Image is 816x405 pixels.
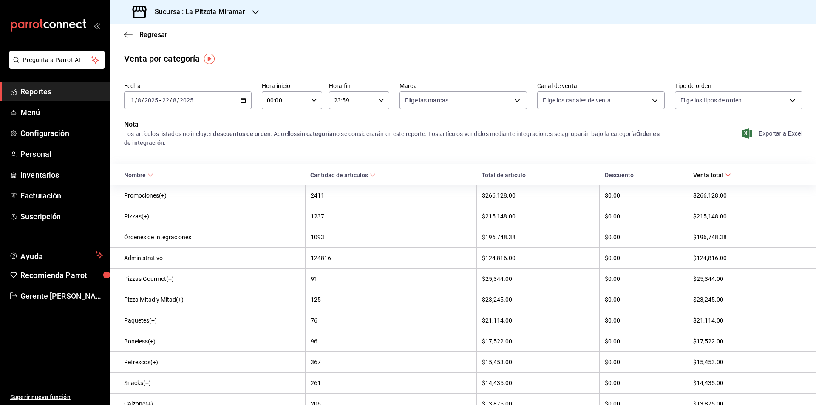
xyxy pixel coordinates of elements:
[139,31,167,39] span: Regresar
[605,338,683,345] div: $0.00
[605,380,683,386] div: $0.00
[693,255,802,261] div: $124,816.00
[605,234,683,241] div: $0.00
[170,97,172,104] span: /
[482,234,595,241] div: $196,748.38
[311,275,471,282] div: 91
[20,290,103,302] span: Gerente [PERSON_NAME]
[137,97,142,104] input: --
[482,255,595,261] div: $124,816.00
[262,83,322,89] label: Hora inicio
[311,338,471,345] div: 96
[310,172,376,178] span: Cantidad de artículos
[605,296,683,303] div: $0.00
[124,172,153,178] span: Nombre
[124,119,665,130] p: Nota
[311,296,471,303] div: 125
[124,255,300,261] div: Administrativo
[159,97,161,104] span: -
[124,296,300,303] div: Pizza Mitad y Mitad(+)
[124,317,300,324] div: Paquetes(+)
[177,97,179,104] span: /
[744,128,802,139] button: Exportar a Excel
[20,169,103,181] span: Inventarios
[329,83,389,89] label: Hora fin
[482,192,595,199] div: $266,128.00
[23,56,91,65] span: Pregunta a Parrot AI
[482,296,595,303] div: $23,245.00
[93,22,100,29] button: open_drawer_menu
[693,213,802,220] div: $215,148.00
[204,54,215,64] img: Tooltip marker
[693,296,802,303] div: $23,245.00
[124,359,300,365] div: Refrescos(+)
[693,317,802,324] div: $21,114.00
[693,192,802,199] div: $266,128.00
[693,380,802,386] div: $14,435.00
[600,164,688,185] th: Descuento
[605,192,683,199] div: $0.00
[482,359,595,365] div: $15,453.00
[605,359,683,365] div: $0.00
[399,83,527,89] label: Marca
[20,127,103,139] span: Configuración
[693,172,731,178] span: Venta total
[124,234,300,241] div: Órdenes de Integraciones
[605,213,683,220] div: $0.00
[680,96,742,105] span: Elige los tipos de orden
[20,86,103,97] span: Reportes
[20,148,103,160] span: Personal
[482,317,595,324] div: $21,114.00
[693,275,802,282] div: $25,344.00
[311,192,471,199] div: 2411
[9,51,105,69] button: Pregunta a Parrot AI
[144,97,159,104] input: ----
[693,234,802,241] div: $196,748.38
[173,97,177,104] input: --
[605,255,683,261] div: $0.00
[693,338,802,345] div: $17,522.00
[20,250,92,260] span: Ayuda
[311,234,471,241] div: 1093
[124,275,300,282] div: Pizzas Gourmet(+)
[213,130,271,137] strong: descuentos de orden
[482,338,595,345] div: $17,522.00
[543,96,611,105] span: Elige los canales de venta
[482,380,595,386] div: $14,435.00
[675,83,802,89] label: Tipo de orden
[311,380,471,386] div: 261
[482,275,595,282] div: $25,344.00
[693,359,802,365] div: $15,453.00
[148,7,245,17] h3: Sucursal: La Pitzota Miramar
[124,52,200,65] div: Venta por categoría
[297,130,333,137] strong: sin categoría
[124,338,300,345] div: Boneless(+)
[20,107,103,118] span: Menú
[179,97,194,104] input: ----
[124,380,300,386] div: Snacks(+)
[311,255,471,261] div: 124816
[20,190,103,201] span: Facturación
[605,317,683,324] div: $0.00
[162,97,170,104] input: --
[124,213,300,220] div: Pizzas(+)
[405,96,448,105] span: Elige las marcas
[130,97,135,104] input: --
[311,359,471,365] div: 367
[124,31,167,39] button: Regresar
[10,393,103,402] span: Sugerir nueva función
[482,213,595,220] div: $215,148.00
[20,269,103,281] span: Recomienda Parrot
[124,83,252,89] label: Fecha
[135,97,137,104] span: /
[124,130,665,147] div: Los artículos listados no incluyen . Aquellos no se considerarán en este reporte. Los artículos v...
[311,213,471,220] div: 1237
[605,275,683,282] div: $0.00
[20,211,103,222] span: Suscripción
[537,83,665,89] label: Canal de venta
[142,97,144,104] span: /
[311,317,471,324] div: 76
[6,62,105,71] a: Pregunta a Parrot AI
